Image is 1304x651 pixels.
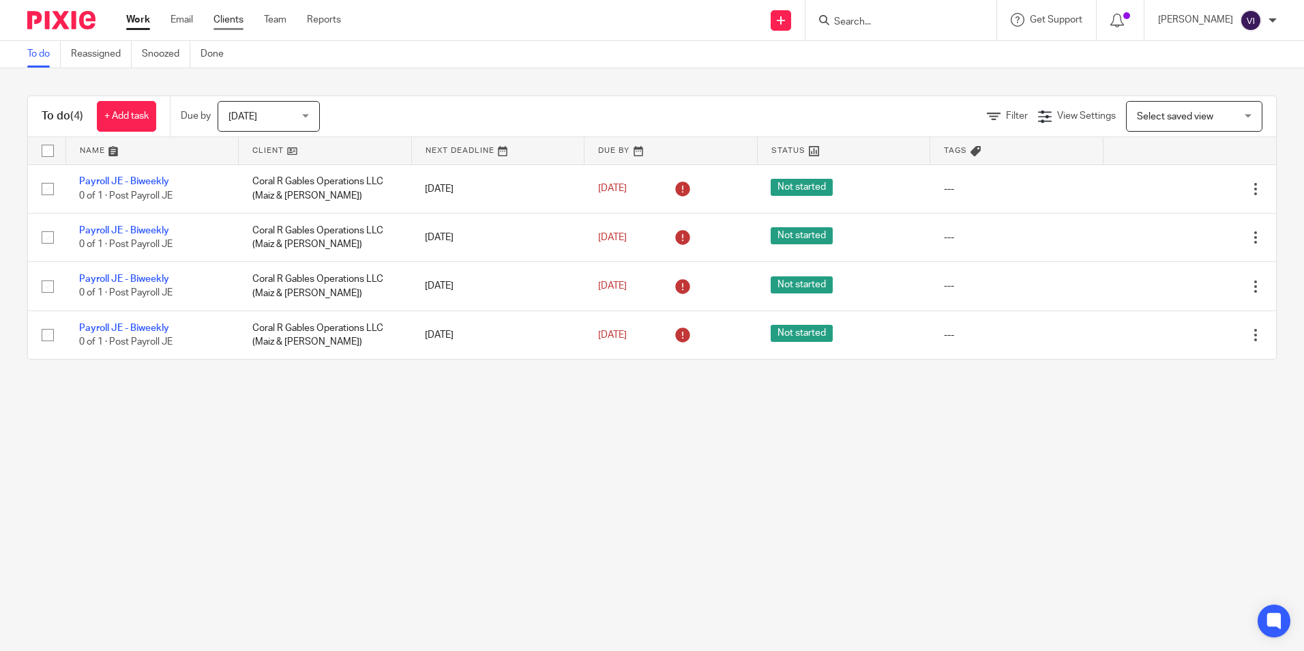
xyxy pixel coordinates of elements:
span: [DATE] [598,281,627,291]
td: [DATE] [411,164,584,213]
a: To do [27,41,61,68]
a: Reassigned [71,41,132,68]
span: Select saved view [1137,112,1213,121]
h1: To do [42,109,83,124]
span: [DATE] [598,233,627,242]
img: Pixie [27,11,95,29]
span: Not started [771,179,833,196]
div: --- [944,231,1090,244]
a: Payroll JE - Biweekly [79,274,169,284]
td: Coral R Gables Operations LLC (Maiz & [PERSON_NAME]) [239,164,412,213]
span: [DATE] [228,112,257,121]
span: (4) [70,111,83,121]
td: [DATE] [411,310,584,359]
span: [DATE] [598,330,627,340]
a: Reports [307,13,341,27]
td: [DATE] [411,262,584,310]
p: Due by [181,109,211,123]
a: Payroll JE - Biweekly [79,226,169,235]
span: 0 of 1 · Post Payroll JE [79,191,173,201]
a: Email [171,13,193,27]
span: 0 of 1 · Post Payroll JE [79,240,173,249]
a: + Add task [97,101,156,132]
p: [PERSON_NAME] [1158,13,1233,27]
td: Coral R Gables Operations LLC (Maiz & [PERSON_NAME]) [239,213,412,261]
td: Coral R Gables Operations LLC (Maiz & [PERSON_NAME]) [239,310,412,359]
input: Search [833,16,955,29]
span: View Settings [1057,111,1116,121]
td: [DATE] [411,213,584,261]
span: 0 of 1 · Post Payroll JE [79,337,173,347]
a: Done [201,41,234,68]
a: Clients [213,13,243,27]
span: Tags [944,147,967,154]
span: Not started [771,276,833,293]
span: Not started [771,227,833,244]
span: [DATE] [598,184,627,194]
div: --- [944,182,1090,196]
span: Not started [771,325,833,342]
a: Team [264,13,286,27]
a: Payroll JE - Biweekly [79,323,169,333]
span: 0 of 1 · Post Payroll JE [79,289,173,298]
span: Filter [1006,111,1028,121]
a: Snoozed [142,41,190,68]
div: --- [944,328,1090,342]
span: Get Support [1030,15,1082,25]
a: Work [126,13,150,27]
td: Coral R Gables Operations LLC (Maiz & [PERSON_NAME]) [239,262,412,310]
img: svg%3E [1240,10,1262,31]
a: Payroll JE - Biweekly [79,177,169,186]
div: --- [944,279,1090,293]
